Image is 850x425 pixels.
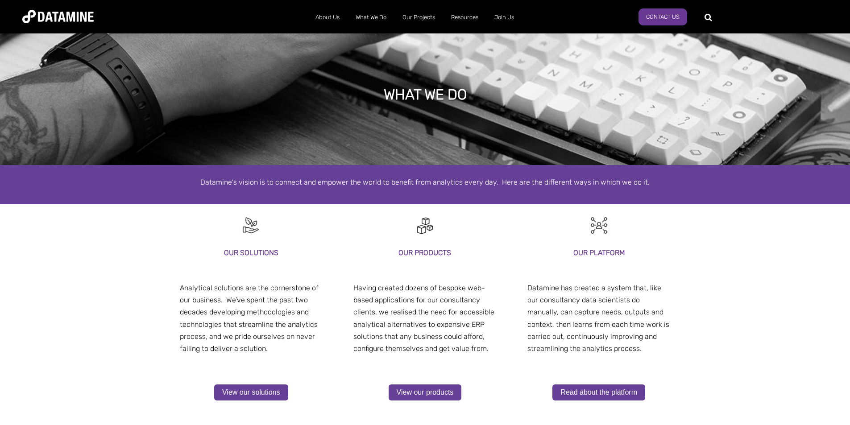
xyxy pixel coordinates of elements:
h3: our products [353,247,497,259]
span: Datamine has created a system that, like our consultancy data scientists do manually, can capture... [527,284,669,353]
img: Digital Activation-1 [415,215,435,235]
a: Contact Us [639,8,687,25]
h3: our platform [527,247,671,259]
h3: Our solutions [180,247,323,259]
span: our platform [527,267,568,276]
img: Recruitment Black-10-1 [241,215,261,235]
p: Datamine's vision is to connect and empower the world to benefit from analytics every day. Here a... [171,176,680,188]
a: View our solutions [214,384,288,400]
h1: what we do [384,85,467,104]
a: Resources [443,6,486,29]
span: Analytical solutions are the cornerstone of our business. We’ve spent the past two decades develo... [180,284,319,353]
span: our platform [180,267,220,276]
a: View our products [389,384,462,400]
img: Customer Analytics-1 [589,215,609,235]
a: Our Projects [394,6,443,29]
a: About Us [307,6,348,29]
span: our platform [353,267,394,276]
img: Datamine [22,10,94,23]
a: Join Us [486,6,522,29]
span: Having created dozens of bespoke web-based applications for our consultancy clients, we realised ... [353,284,494,353]
a: Read about the platform [552,384,645,400]
a: What We Do [348,6,394,29]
